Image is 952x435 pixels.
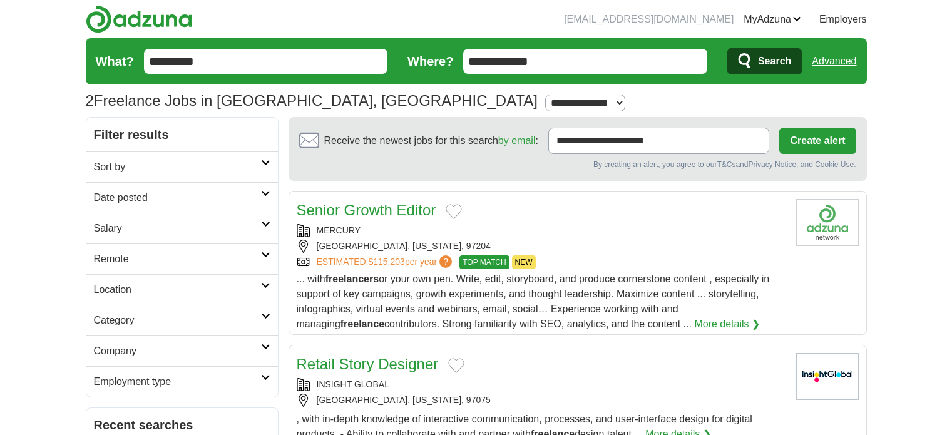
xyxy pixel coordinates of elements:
a: ESTIMATED:$115,203per year? [317,255,455,269]
div: MERCURY [297,224,786,237]
div: [GEOGRAPHIC_DATA], [US_STATE], 97204 [297,240,786,253]
a: Location [86,274,278,305]
h2: Filter results [86,118,278,151]
h1: Freelance Jobs in [GEOGRAPHIC_DATA], [GEOGRAPHIC_DATA] [86,92,538,109]
a: Category [86,305,278,335]
a: Employment type [86,366,278,397]
span: $115,203 [368,257,404,267]
label: What? [96,52,134,71]
a: Date posted [86,182,278,213]
button: Create alert [779,128,856,154]
span: TOP MATCH [459,255,509,269]
button: Add to favorite jobs [448,358,464,373]
a: MyAdzuna [744,12,801,27]
strong: freelance [340,319,384,329]
a: Employers [819,12,867,27]
a: Company [86,335,278,366]
a: T&Cs [717,160,735,169]
h2: Salary [94,221,261,236]
a: Senior Growth Editor [297,202,436,218]
img: Insight Global logo [796,353,859,400]
span: NEW [512,255,536,269]
a: Sort by [86,151,278,182]
a: Privacy Notice [748,160,796,169]
div: By creating an alert, you agree to our and , and Cookie Use. [299,159,856,170]
a: Advanced [812,49,856,74]
h2: Recent searches [94,416,270,434]
label: Where? [407,52,453,71]
span: Search [758,49,791,74]
strong: freelancers [325,274,379,284]
img: Company logo [796,199,859,246]
h2: Company [94,344,261,359]
a: More details ❯ [694,317,760,332]
span: Receive the newest jobs for this search : [324,133,538,148]
span: 2 [86,90,94,112]
button: Search [727,48,802,74]
h2: Sort by [94,160,261,175]
h2: Remote [94,252,261,267]
button: Add to favorite jobs [446,204,462,219]
h2: Date posted [94,190,261,205]
h2: Location [94,282,261,297]
a: by email [498,135,536,146]
h2: Employment type [94,374,261,389]
h2: Category [94,313,261,328]
a: Retail Story Designer [297,356,439,372]
div: [GEOGRAPHIC_DATA], [US_STATE], 97075 [297,394,786,407]
span: ? [439,255,452,268]
li: [EMAIL_ADDRESS][DOMAIN_NAME] [564,12,734,27]
a: INSIGHT GLOBAL [317,379,389,389]
a: Salary [86,213,278,243]
span: ... with or your own pen. Write, edit, storyboard, and produce cornerstone content , especially i... [297,274,770,329]
img: Adzuna logo [86,5,192,33]
a: Remote [86,243,278,274]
